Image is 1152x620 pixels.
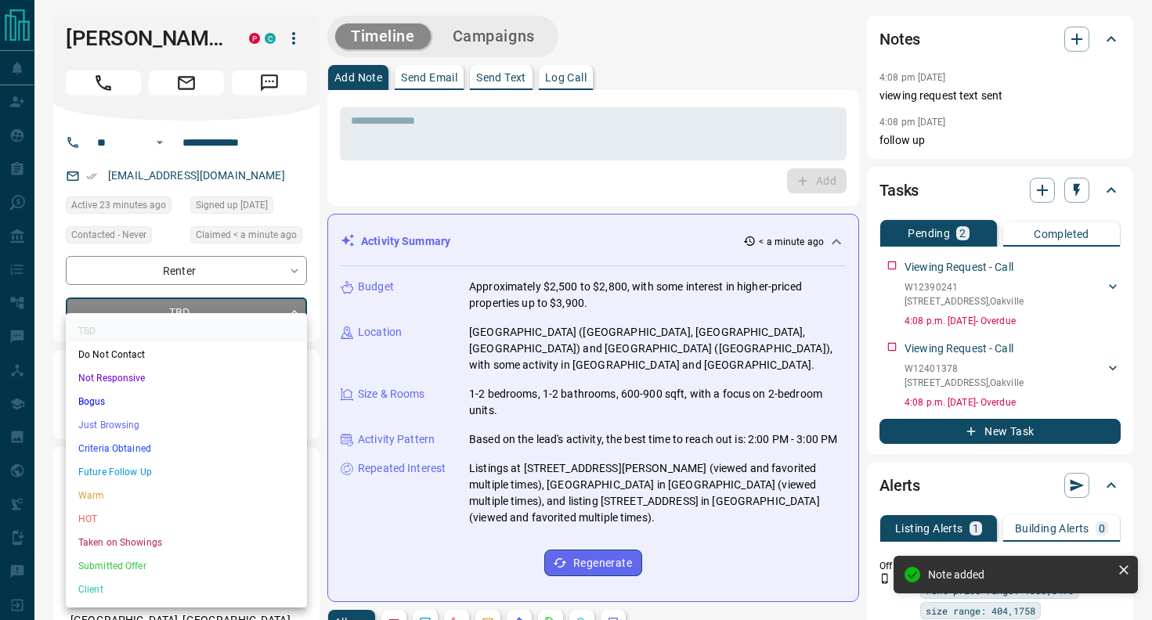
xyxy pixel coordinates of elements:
li: Future Follow Up [66,460,307,484]
li: Warm [66,484,307,507]
li: Not Responsive [66,366,307,390]
li: Just Browsing [66,413,307,437]
li: Do Not Contact [66,343,307,366]
li: Submitted Offer [66,554,307,578]
li: Bogus [66,390,307,413]
li: Client [66,578,307,601]
li: HOT [66,507,307,531]
div: Note added [928,568,1111,581]
li: Criteria Obtained [66,437,307,460]
li: Taken on Showings [66,531,307,554]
